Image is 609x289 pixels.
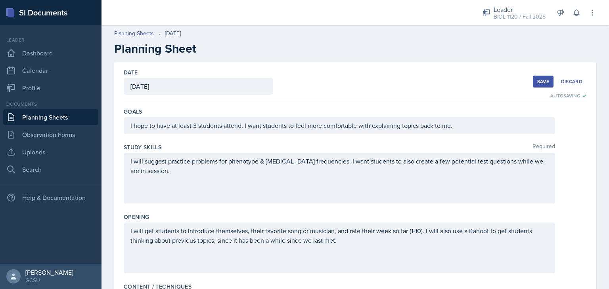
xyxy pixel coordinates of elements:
a: Uploads [3,144,98,160]
a: Planning Sheets [114,29,154,38]
p: I will get students to introduce themselves, their favorite song or musician, and rate their week... [130,226,548,245]
div: Documents [3,101,98,108]
div: Save [537,78,549,85]
div: Leader [494,5,546,14]
p: I hope to have at least 3 students attend. I want students to feel more comfortable with explaini... [130,121,548,130]
div: Autosaving [550,92,587,99]
div: [DATE] [165,29,181,38]
button: Save [533,76,553,87]
a: Planning Sheets [3,109,98,125]
label: Goals [124,108,142,116]
div: Discard [561,78,582,85]
h2: Planning Sheet [114,42,596,56]
a: Dashboard [3,45,98,61]
div: BIOL 1120 / Fall 2025 [494,13,546,21]
a: Profile [3,80,98,96]
a: Search [3,162,98,177]
div: Leader [3,36,98,44]
span: Required [532,143,555,151]
div: [PERSON_NAME] [25,268,73,276]
a: Calendar [3,63,98,78]
a: Observation Forms [3,127,98,143]
label: Study Skills [124,143,161,151]
div: Help & Documentation [3,190,98,205]
label: Opening [124,213,149,221]
label: Date [124,68,138,76]
button: Discard [557,76,587,87]
div: GCSU [25,276,73,284]
p: I will suggest practice problems for phenotype & [MEDICAL_DATA] frequencies. I want students to a... [130,156,548,175]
